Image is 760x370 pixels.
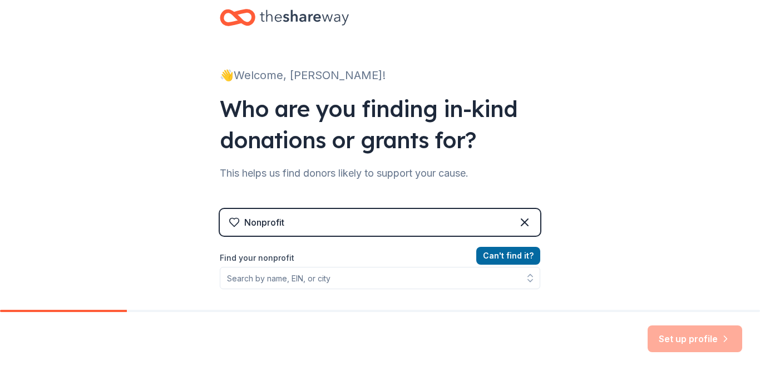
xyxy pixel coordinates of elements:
[220,251,540,265] label: Find your nonprofit
[220,66,540,84] div: 👋 Welcome, [PERSON_NAME]!
[220,164,540,182] div: This helps us find donors likely to support your cause.
[220,93,540,155] div: Who are you finding in-kind donations or grants for?
[244,216,284,229] div: Nonprofit
[476,247,540,265] button: Can't find it?
[220,267,540,289] input: Search by name, EIN, or city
